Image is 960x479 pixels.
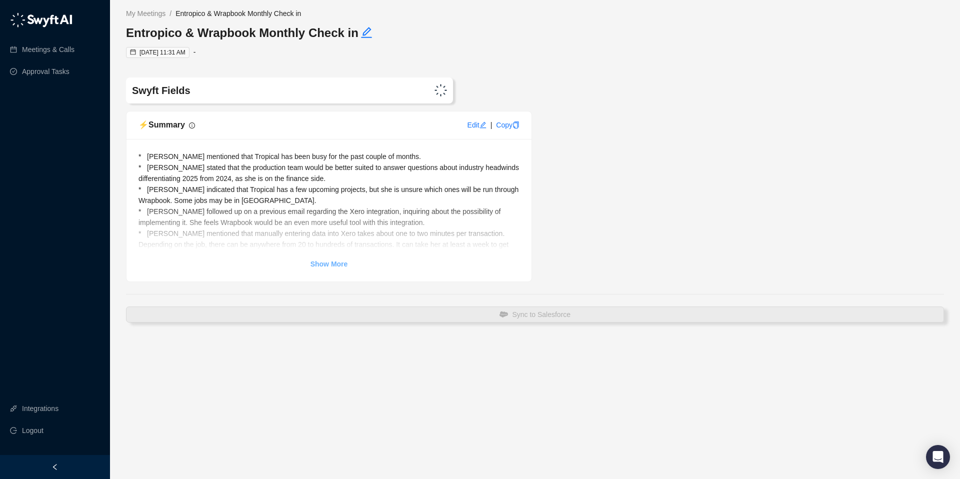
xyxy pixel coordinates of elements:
span: calendar [130,49,136,55]
h3: Entropico & Wrapbook Monthly Check in [126,25,535,41]
a: Integrations [22,398,58,418]
a: Copy [496,121,519,129]
strong: Show More [310,260,348,268]
h4: Swyft Fields [132,83,313,97]
img: logo-05li4sbe.png [10,12,72,27]
a: Edit [467,121,486,129]
span: Logout [22,420,43,440]
a: My Meetings [124,8,167,19]
span: [DATE] 11:31 AM [139,49,185,56]
div: - [193,47,196,57]
h5: ⚡️ Summary [138,119,185,131]
span: info-circle [189,122,195,128]
img: Swyft Logo [434,84,447,96]
span: left [51,463,58,470]
span: Entropico & Wrapbook Monthly Check in [175,9,301,17]
span: * [PERSON_NAME] mentioned that Tropical has been busy for the past couple of months. * [PERSON_NA... [138,152,521,270]
span: edit [479,121,486,128]
div: | [490,119,492,130]
a: Meetings & Calls [22,39,74,59]
span: copy [512,121,519,128]
span: logout [10,427,17,434]
button: Sync to Salesforce [126,306,944,322]
li: / [169,8,171,19]
div: Open Intercom Messenger [926,445,950,469]
a: Approval Tasks [22,61,69,81]
span: edit [360,26,372,38]
button: Edit [360,25,372,41]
